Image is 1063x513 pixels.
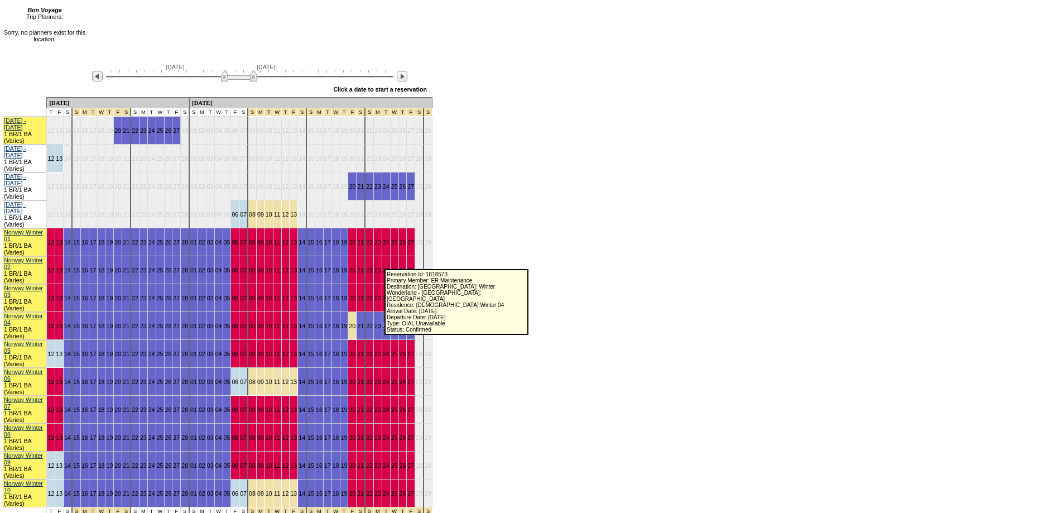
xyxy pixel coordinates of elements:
[333,351,339,357] a: 18
[400,351,406,357] a: 26
[165,351,172,357] a: 26
[132,239,138,246] a: 22
[207,267,214,274] a: 03
[190,323,197,329] a: 01
[324,378,331,385] a: 17
[140,378,147,385] a: 23
[123,351,129,357] a: 21
[400,378,406,385] a: 26
[114,239,121,246] a: 20
[98,351,105,357] a: 18
[215,267,222,274] a: 04
[266,267,272,274] a: 10
[190,378,197,385] a: 01
[173,239,180,246] a: 27
[383,351,389,357] a: 24
[257,323,264,329] a: 09
[349,295,355,301] a: 20
[374,323,381,329] a: 23
[56,295,62,301] a: 13
[324,295,331,301] a: 17
[232,323,238,329] a: 06
[341,295,348,301] a: 19
[207,239,214,246] a: 03
[232,295,238,301] a: 06
[391,351,398,357] a: 25
[391,378,398,385] a: 25
[114,378,121,385] a: 20
[274,295,281,301] a: 11
[47,155,54,162] a: 12
[324,323,331,329] a: 17
[307,295,314,301] a: 15
[199,323,205,329] a: 02
[341,378,348,385] a: 19
[274,211,281,218] a: 11
[47,378,54,385] a: 12
[81,378,88,385] a: 16
[240,267,247,274] a: 07
[56,155,62,162] a: 13
[4,257,43,270] a: Norway Winter 02
[290,295,297,301] a: 13
[366,267,373,274] a: 22
[240,211,247,218] a: 07
[73,378,80,385] a: 15
[266,211,272,218] a: 10
[341,239,348,246] a: 19
[98,378,105,385] a: 18
[266,323,272,329] a: 10
[81,295,88,301] a: 16
[224,351,230,357] a: 05
[274,378,281,385] a: 11
[232,267,238,274] a: 06
[407,239,414,246] a: 27
[299,239,305,246] a: 14
[257,295,264,301] a: 09
[282,239,289,246] a: 12
[333,267,339,274] a: 18
[274,239,281,246] a: 11
[290,351,297,357] a: 13
[324,239,331,246] a: 17
[249,211,256,218] a: 08
[357,378,364,385] a: 21
[257,211,264,218] a: 09
[224,323,230,329] a: 05
[140,127,147,134] a: 23
[207,323,214,329] a: 03
[148,295,155,301] a: 24
[123,239,129,246] a: 21
[282,267,289,274] a: 12
[240,351,247,357] a: 07
[165,295,172,301] a: 26
[47,239,54,246] a: 12
[249,295,256,301] a: 08
[132,127,138,134] a: 22
[90,323,97,329] a: 17
[148,323,155,329] a: 24
[181,267,188,274] a: 28
[215,295,222,301] a: 04
[4,368,43,382] a: Norway Winter 06
[157,378,163,385] a: 25
[249,323,256,329] a: 08
[181,378,188,385] a: 28
[282,211,289,218] a: 12
[148,239,155,246] a: 24
[400,267,406,274] a: 26
[282,378,289,385] a: 12
[106,239,113,246] a: 19
[366,239,373,246] a: 22
[357,183,364,190] a: 21
[316,239,323,246] a: 16
[257,239,264,246] a: 09
[47,295,54,301] a: 12
[307,323,314,329] a: 15
[165,323,172,329] a: 26
[207,378,214,385] a: 03
[349,267,355,274] a: 20
[391,183,398,190] a: 25
[207,351,214,357] a: 03
[132,323,138,329] a: 22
